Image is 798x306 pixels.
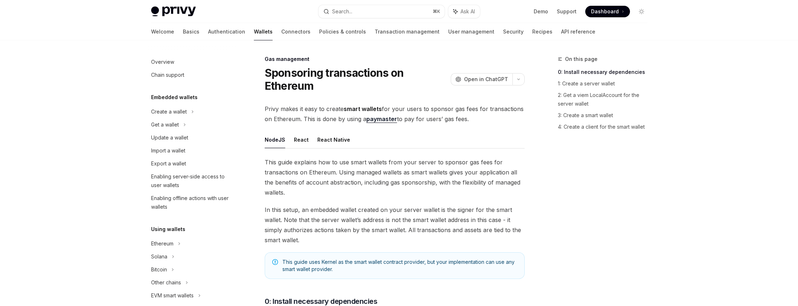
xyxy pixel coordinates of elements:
div: Solana [151,252,167,261]
a: API reference [561,23,595,40]
div: Enabling server-side access to user wallets [151,172,233,190]
div: Overview [151,58,174,66]
span: Dashboard [591,8,619,15]
div: Gas management [265,56,525,63]
h5: Embedded wallets [151,93,198,102]
a: Security [503,23,524,40]
button: React Native [317,131,350,148]
a: Chain support [145,68,238,81]
a: paymaster [366,115,397,123]
a: Basics [183,23,199,40]
div: Bitcoin [151,265,167,274]
a: 3: Create a smart wallet [558,110,653,121]
button: Toggle dark mode [636,6,647,17]
span: On this page [565,55,598,63]
span: Open in ChatGPT [464,76,508,83]
div: Other chains [151,278,181,287]
a: Import a wallet [145,144,238,157]
a: Demo [534,8,548,15]
button: Open in ChatGPT [451,73,512,85]
div: Chain support [151,71,184,79]
div: Get a wallet [151,120,179,129]
span: This guide explains how to use smart wallets from your server to sponsor gas fees for transaction... [265,157,525,198]
a: Export a wallet [145,157,238,170]
a: Support [557,8,577,15]
a: Wallets [254,23,273,40]
div: Enabling offline actions with user wallets [151,194,233,211]
h1: Sponsoring transactions on Ethereum [265,66,448,92]
div: Create a wallet [151,107,187,116]
div: Export a wallet [151,159,186,168]
a: 1: Create a server wallet [558,78,653,89]
div: EVM smart wallets [151,291,194,300]
span: In this setup, an embedded wallet created on your server wallet is the signer for the smart walle... [265,205,525,245]
h5: Using wallets [151,225,185,234]
svg: Note [272,259,278,265]
span: ⌘ K [433,9,440,14]
a: Authentication [208,23,245,40]
a: Dashboard [585,6,630,17]
a: Connectors [281,23,310,40]
a: Welcome [151,23,174,40]
div: Update a wallet [151,133,188,142]
a: User management [448,23,494,40]
button: Ask AI [448,5,480,18]
a: Recipes [532,23,552,40]
a: 4: Create a client for the smart wallet [558,121,653,133]
button: NodeJS [265,131,285,148]
a: Enabling server-side access to user wallets [145,170,238,192]
span: This guide uses Kernel as the smart wallet contract provider, but your implementation can use any... [282,258,517,273]
a: 0: Install necessary dependencies [558,66,653,78]
a: Update a wallet [145,131,238,144]
a: Policies & controls [319,23,366,40]
span: Ask AI [460,8,475,15]
div: Import a wallet [151,146,185,155]
button: Search...⌘K [318,5,445,18]
a: Transaction management [375,23,440,40]
strong: smart wallets [344,105,382,112]
img: light logo [151,6,196,17]
button: React [294,131,309,148]
a: 2: Get a viem LocalAccount for the server wallet [558,89,653,110]
a: Enabling offline actions with user wallets [145,192,238,213]
a: Overview [145,56,238,68]
div: Search... [332,7,352,16]
span: Privy makes it easy to create for your users to sponsor gas fees for transactions on Ethereum. Th... [265,104,525,124]
div: Ethereum [151,239,173,248]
